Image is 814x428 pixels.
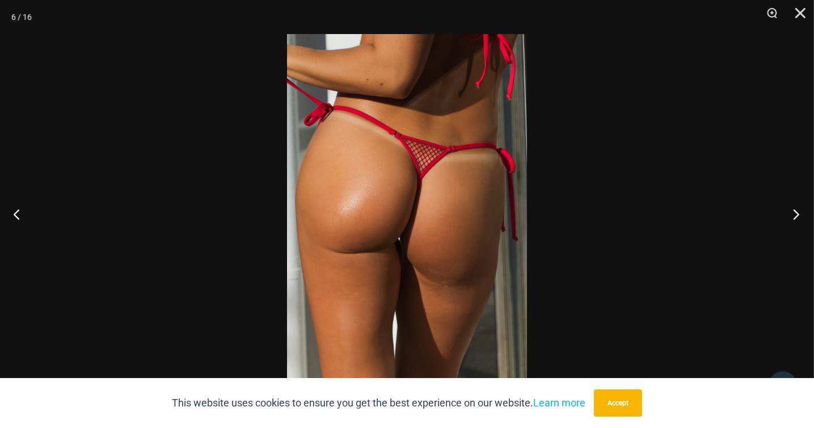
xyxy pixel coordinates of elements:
p: This website uses cookies to ensure you get the best experience on our website. [172,395,585,412]
div: 6 / 16 [11,9,32,26]
a: Learn more [533,397,585,409]
button: Next [771,186,814,242]
button: Accept [594,389,642,417]
img: Summer Storm Red 456 Micro 03 [287,34,527,394]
